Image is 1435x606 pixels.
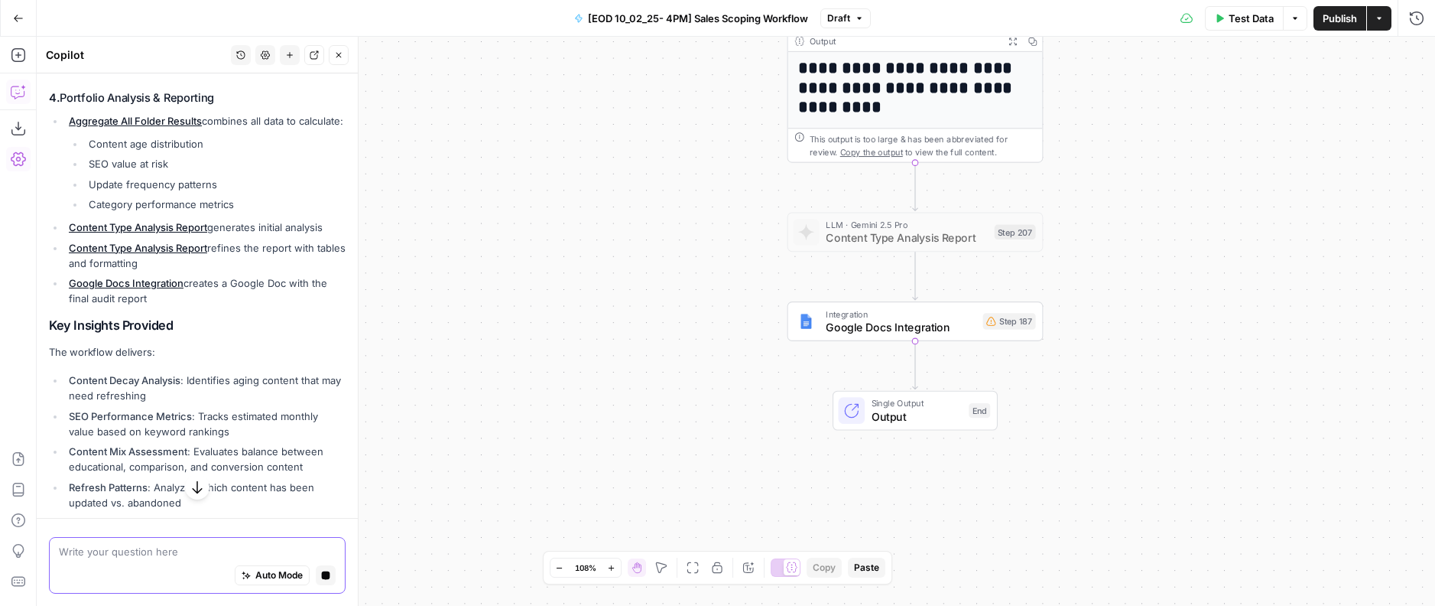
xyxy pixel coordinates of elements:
[848,558,885,578] button: Paste
[575,562,596,574] span: 108%
[69,445,187,458] strong: Content Mix Assessment
[872,408,963,425] span: Output
[46,47,226,63] div: Copilot
[89,61,151,73] a: Format JSON
[235,565,310,585] button: Auto Mode
[798,313,815,330] img: Instagram%20post%20-%201%201.png
[787,212,1044,252] div: LLM · Gemini 2.5 ProContent Type Analysis ReportStep 207
[807,558,842,578] button: Copy
[913,163,917,211] g: Edge from step_220 to step_207
[820,8,871,28] button: Draft
[969,403,990,418] div: End
[49,318,346,333] h2: Key Insights Provided
[1313,6,1366,31] button: Publish
[65,515,346,546] li: : Provides actionable priorities for content optimization
[255,569,303,582] span: Auto Mode
[85,136,346,151] li: Content age distribution
[69,242,207,254] a: Content Type Analysis Report
[983,313,1036,330] div: Step 187
[1205,6,1283,31] button: Test Data
[813,561,836,575] span: Copy
[69,516,203,529] strong: Strategic Recommendations
[826,308,976,321] span: Integration
[49,91,346,106] h3: 4.
[840,147,903,157] span: Copy the output
[65,373,346,403] li: : Identifies aging content that may need refreshing
[826,319,976,336] span: Google Docs Integration
[49,344,346,360] p: The workflow delivers:
[85,177,346,192] li: Update frequency patterns
[565,6,817,31] button: [EOD 10_02_25- 4PM] Sales Scoping Workflow
[60,91,214,105] strong: Portfolio Analysis & Reporting
[872,396,963,409] span: Single Output
[69,481,148,494] strong: Refresh Patterns
[65,113,346,212] li: combines all data to calculate:
[787,301,1044,341] div: IntegrationGoogle Docs IntegrationStep 187
[1323,11,1357,26] span: Publish
[65,275,346,306] li: creates a Google Doc with the final audit report
[69,374,180,386] strong: Content Decay Analysis
[65,444,346,474] li: : Evaluates balance between educational, comparison, and conversion content
[69,277,183,289] a: Google Docs Integration
[65,220,346,235] li: generates initial analysis
[1229,11,1274,26] span: Test Data
[854,561,879,575] span: Paste
[826,218,988,231] span: LLM · Gemini 2.5 Pro
[65,480,346,510] li: : Analyzes which content has been updated vs. abandoned
[65,409,346,439] li: : Tracks estimated monthly value based on keyword rankings
[913,252,917,300] g: Edge from step_207 to step_187
[69,410,192,422] strong: SEO Performance Metrics
[827,11,850,25] span: Draft
[85,156,346,171] li: SEO value at risk
[85,197,346,212] li: Category performance metrics
[69,115,202,127] a: Aggregate All Folder Results
[810,132,1036,159] div: This output is too large & has been abbreviated for review. to view the full content.
[787,391,1044,431] div: Single OutputOutputEnd
[810,34,998,47] div: Output
[65,240,346,271] li: refines the report with tables and formatting
[995,225,1036,239] div: Step 207
[588,11,808,26] span: [EOD 10_02_25- 4PM] Sales Scoping Workflow
[826,230,988,246] span: Content Type Analysis Report
[69,221,207,233] a: Content Type Analysis Report
[913,341,917,389] g: Edge from step_187 to end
